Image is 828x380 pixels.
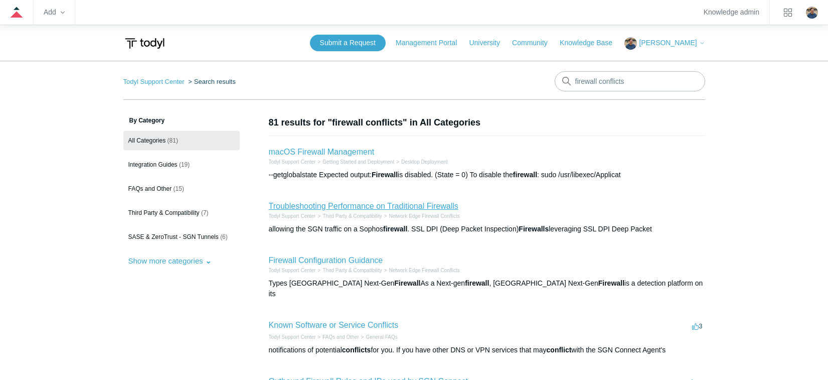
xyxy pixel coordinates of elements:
a: Community [512,38,558,48]
a: Todyl Support Center [269,334,316,340]
span: [PERSON_NAME] [639,39,697,47]
em: conflicts [342,346,371,354]
em: firewall [383,225,407,233]
a: Desktop Deployment [401,159,448,165]
li: Todyl Support Center [123,78,187,85]
h3: By Category [123,116,240,125]
li: Todyl Support Center [269,333,316,341]
a: Management Portal [396,38,467,48]
li: Third Party & Compatibility [315,212,382,220]
li: General FAQs [359,333,398,341]
li: Todyl Support Center [269,158,316,166]
em: Firewall [394,279,420,287]
a: All Categories (81) [123,131,240,150]
a: Todyl Support Center [269,213,316,219]
div: allowing the SGN traffic on a Sophos . SSL DPI (Deep Packet Inspection) leveraging SSL DPI Deep P... [269,224,705,234]
a: University [469,38,510,48]
span: Integration Guides [128,161,178,168]
span: SASE & ZeroTrust - SGN Tunnels [128,233,219,240]
span: (19) [179,161,190,168]
a: Submit a Request [310,35,386,51]
li: Todyl Support Center [269,267,316,274]
a: Getting Started and Deployment [322,159,394,165]
span: All Categories [128,137,166,144]
em: Firewall [372,171,398,179]
a: Network Edge Firewall Conflicts [389,213,460,219]
li: Search results [186,78,236,85]
a: Third Party & Compatibility [322,213,382,219]
a: Known Software or Service Conflicts [269,321,399,329]
a: FAQs and Other [322,334,359,340]
span: (7) [201,209,209,216]
button: [PERSON_NAME] [624,37,705,50]
span: (15) [174,185,184,192]
span: (6) [220,233,228,240]
a: Third Party & Compatibility (7) [123,203,240,222]
div: notifications of potential for you. If you have other DNS or VPN services that may with the SGN C... [269,345,705,355]
li: FAQs and Other [315,333,359,341]
em: Firewalls [519,225,549,233]
li: Third Party & Compatibility [315,267,382,274]
li: Network Edge Firewall Conflicts [382,267,460,274]
a: Third Party & Compatibility [322,268,382,273]
em: firewall [513,171,537,179]
em: Firewall [598,279,624,287]
li: Getting Started and Deployment [315,158,394,166]
a: macOS Firewall Management [269,148,375,156]
img: user avatar [806,7,818,19]
a: General FAQs [366,334,397,340]
h1: 81 results for "firewall conflicts" in All Categories [269,116,705,130]
img: Todyl Support Center Help Center home page [123,34,166,53]
a: SASE & ZeroTrust - SGN Tunnels (6) [123,227,240,246]
a: Knowledge Base [560,38,622,48]
li: Todyl Support Center [269,212,316,220]
div: --getglobalstate Expected output: is disabled. (State = 0) To disable the : sudo /usr/libexec/App... [269,170,705,180]
span: (81) [168,137,178,144]
zd-hc-trigger: Click your profile icon to open the profile menu [806,7,818,19]
a: FAQs and Other (15) [123,179,240,198]
a: Network Edge Firewall Conflicts [389,268,460,273]
a: Todyl Support Center [269,159,316,165]
li: Desktop Deployment [394,158,448,166]
span: FAQs and Other [128,185,172,192]
span: 3 [692,322,702,330]
a: Knowledge admin [704,10,759,15]
em: conflict [547,346,572,354]
button: Show more categories [123,251,217,270]
li: Network Edge Firewall Conflicts [382,212,460,220]
a: Todyl Support Center [269,268,316,273]
a: Integration Guides (19) [123,155,240,174]
div: Types [GEOGRAPHIC_DATA] Next-Gen As a Next-gen , [GEOGRAPHIC_DATA] Next-Gen is a detection platfo... [269,278,705,299]
em: firewall [465,279,489,287]
a: Todyl Support Center [123,78,185,85]
a: Firewall Configuration Guidance [269,256,383,265]
span: Third Party & Compatibility [128,209,200,216]
a: Troubleshooting Performance on Traditional Firewalls [269,202,458,210]
input: Search [555,71,705,91]
zd-hc-trigger: Add [44,10,65,15]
